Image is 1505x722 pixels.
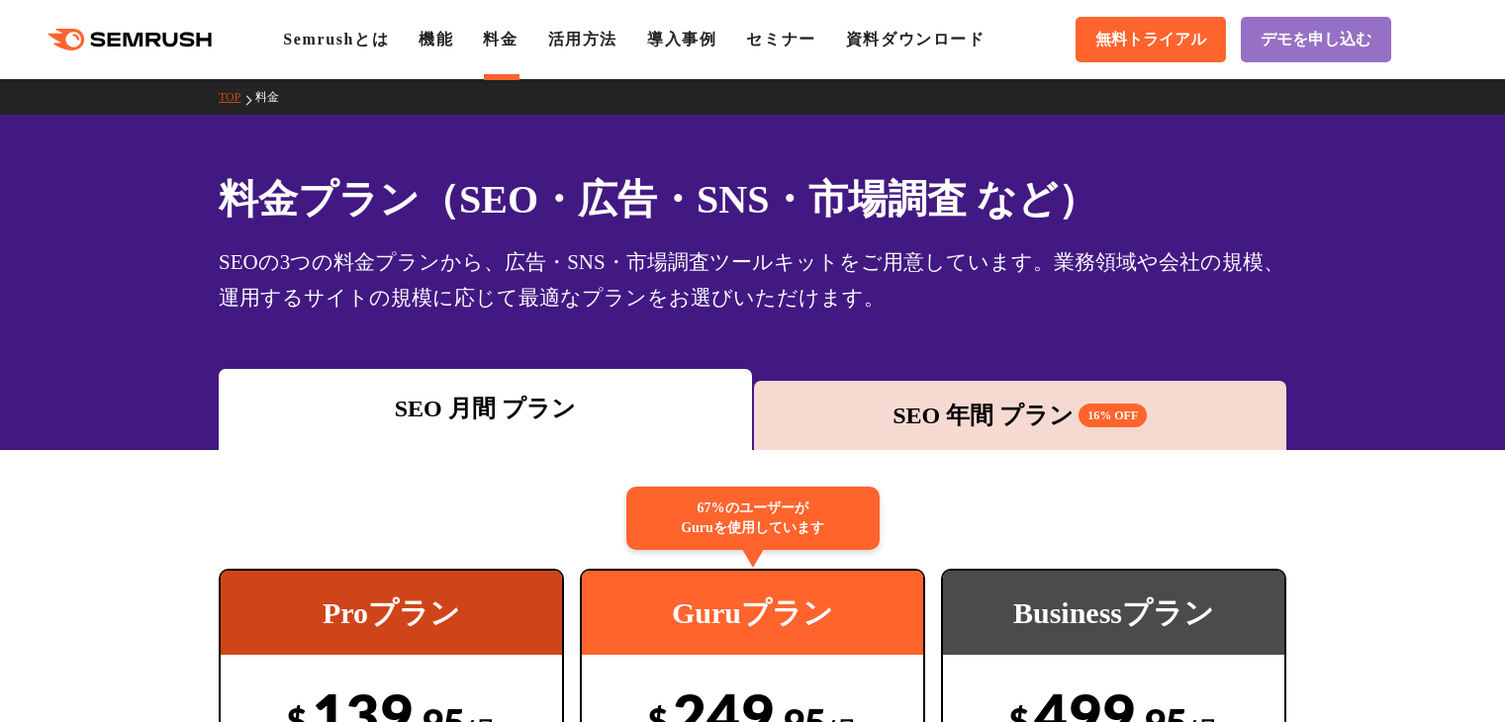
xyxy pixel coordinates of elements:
[626,487,880,550] div: 67%のユーザーが Guruを使用しています
[764,398,1277,433] div: SEO 年間 プラン
[483,31,517,47] a: 料金
[1261,30,1371,50] span: デモを申し込む
[1079,404,1147,427] span: 16% OFF
[943,571,1284,655] div: Businessプラン
[219,170,1286,228] h1: 料金プラン（SEO・広告・SNS・市場調査 など）
[229,391,742,426] div: SEO 月間 プラン
[219,90,255,104] a: TOP
[419,31,453,47] a: 機能
[1076,17,1226,62] a: 無料トライアル
[255,90,294,104] a: 料金
[219,244,1286,316] div: SEOの3つの料金プランから、広告・SNS・市場調査ツールキットをご用意しています。業務領域や会社の規模、運用するサイトの規模に応じて最適なプランをお選びいただけます。
[846,31,986,47] a: 資料ダウンロード
[582,571,923,655] div: Guruプラン
[548,31,617,47] a: 活用方法
[746,31,815,47] a: セミナー
[221,571,562,655] div: Proプラン
[1095,30,1206,50] span: 無料トライアル
[283,31,389,47] a: Semrushとは
[1241,17,1391,62] a: デモを申し込む
[647,31,716,47] a: 導入事例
